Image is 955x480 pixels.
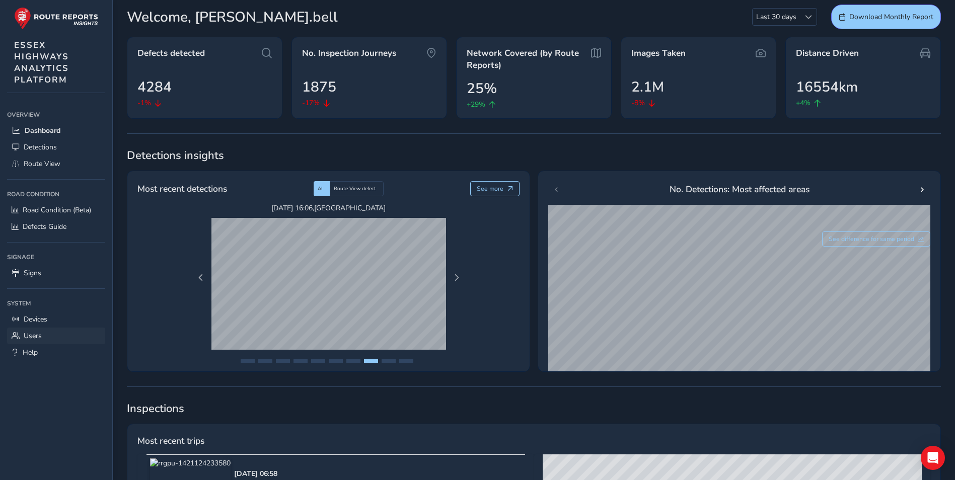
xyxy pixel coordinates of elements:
[831,5,941,29] button: Download Monthly Report
[14,39,69,86] span: ESSEX HIGHWAYS ANALYTICS PLATFORM
[399,359,413,363] button: Page 10
[796,98,811,108] span: +4%
[467,47,587,71] span: Network Covered (by Route Reports)
[23,348,38,357] span: Help
[194,271,208,285] button: Previous Page
[796,47,859,59] span: Distance Driven
[24,314,47,324] span: Devices
[382,359,396,363] button: Page 9
[234,469,277,478] div: [DATE] 06:58
[822,231,931,247] button: See difference for same period
[7,107,105,122] div: Overview
[7,265,105,281] a: Signs
[7,250,105,265] div: Signage
[302,76,336,98] span: 1875
[330,181,384,196] div: Route View defect
[302,98,320,108] span: -17%
[137,182,227,195] span: Most recent detections
[7,155,105,172] a: Route View
[477,185,503,193] span: See more
[127,7,338,28] span: Welcome, [PERSON_NAME].bell
[137,47,205,59] span: Defects detected
[7,187,105,202] div: Road Condition
[7,296,105,311] div: System
[796,76,858,98] span: 16554km
[921,446,945,470] div: Open Intercom Messenger
[24,142,57,152] span: Detections
[631,76,664,98] span: 2.1M
[329,359,343,363] button: Page 6
[631,47,686,59] span: Images Taken
[258,359,272,363] button: Page 2
[127,401,941,416] span: Inspections
[450,271,464,285] button: Next Page
[23,222,66,231] span: Defects Guide
[849,12,933,22] span: Download Monthly Report
[137,98,151,108] span: -1%
[467,78,497,99] span: 25%
[7,202,105,218] a: Road Condition (Beta)
[7,122,105,139] a: Dashboard
[7,311,105,328] a: Devices
[334,185,376,192] span: Route View defect
[314,181,330,196] div: AI
[25,126,60,135] span: Dashboard
[24,331,42,341] span: Users
[302,47,396,59] span: No. Inspection Journeys
[23,205,91,215] span: Road Condition (Beta)
[24,268,41,278] span: Signs
[470,181,520,196] button: See more
[829,235,914,243] span: See difference for same period
[127,148,941,163] span: Detections insights
[7,139,105,155] a: Detections
[293,359,308,363] button: Page 4
[311,359,325,363] button: Page 5
[346,359,360,363] button: Page 7
[631,98,645,108] span: -8%
[241,359,255,363] button: Page 1
[7,328,105,344] a: Users
[670,183,810,196] span: No. Detections: Most affected areas
[318,185,323,192] span: AI
[276,359,290,363] button: Page 3
[14,7,98,30] img: rr logo
[137,76,172,98] span: 4284
[137,434,204,447] span: Most recent trips
[211,203,446,213] span: [DATE] 16:06 , [GEOGRAPHIC_DATA]
[364,359,378,363] button: Page 8
[7,218,105,235] a: Defects Guide
[753,9,800,25] span: Last 30 days
[24,159,60,169] span: Route View
[467,99,485,110] span: +29%
[7,344,105,361] a: Help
